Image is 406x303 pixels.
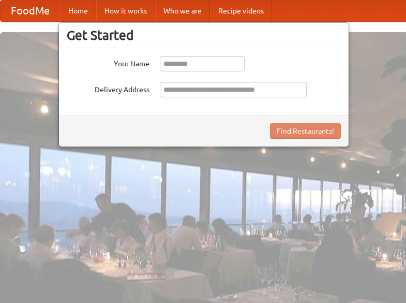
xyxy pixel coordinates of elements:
[1,1,60,21] a: FoodMe
[270,123,341,139] button: Find Restaurants!
[67,56,149,69] label: Your Name
[96,1,155,21] a: How it works
[210,1,272,21] a: Recipe videos
[60,1,96,21] a: Home
[155,1,210,21] a: Who we are
[67,27,341,43] h3: Get Started
[67,82,149,95] label: Delivery Address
